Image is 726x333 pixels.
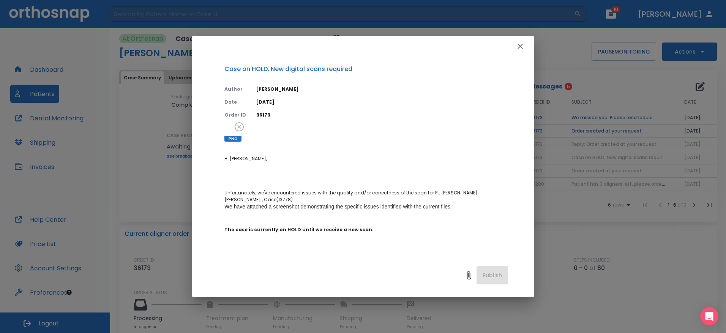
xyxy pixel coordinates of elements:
p: Date [224,99,247,106]
p: Author [224,86,247,93]
p: Case on HOLD: New digital scans required [224,65,508,74]
span: PNG [224,136,241,142]
p: Order ID [224,112,247,118]
p: [PERSON_NAME] [256,86,508,93]
p: Hi [PERSON_NAME], [224,155,508,162]
p: Unfortunately, we've encountered issues with the quality and/or correctness of the scan for Pt. [... [224,189,508,210]
p: [DATE] [256,99,508,106]
p: 36173 [256,112,508,118]
span: We have attached a screenshot demonstrating the specific issues identified with the current files. [224,204,452,210]
div: Open Intercom Messenger [700,307,718,325]
strong: The case is currently on HOLD until we receive a new scan. [224,226,374,233]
